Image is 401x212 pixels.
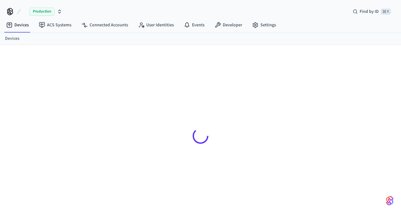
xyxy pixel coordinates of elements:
[1,19,34,31] a: Devices
[29,8,55,16] span: Production
[34,19,76,31] a: ACS Systems
[360,8,379,15] span: Find by ID
[348,6,396,17] div: Find by ID⌘ K
[247,19,281,31] a: Settings
[210,19,247,31] a: Developer
[386,196,393,206] img: SeamLogoGradient.69752ec5.svg
[5,35,19,42] a: Devices
[76,19,133,31] a: Connected Accounts
[133,19,179,31] a: User Identities
[381,8,391,15] span: ⌘ K
[179,19,210,31] a: Events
